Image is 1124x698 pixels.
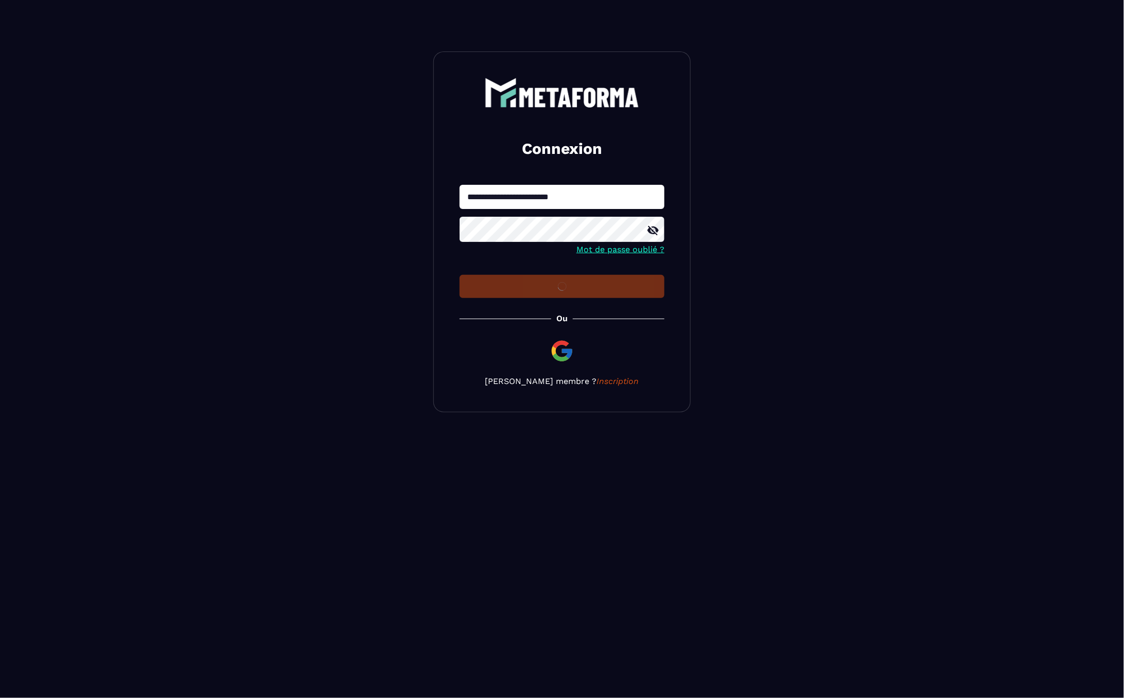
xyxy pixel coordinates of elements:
[556,313,568,323] p: Ou
[485,78,639,108] img: logo
[597,376,639,386] a: Inscription
[460,78,664,108] a: logo
[576,245,664,254] a: Mot de passe oublié ?
[460,376,664,386] p: [PERSON_NAME] membre ?
[550,339,574,363] img: google
[472,138,652,159] h2: Connexion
